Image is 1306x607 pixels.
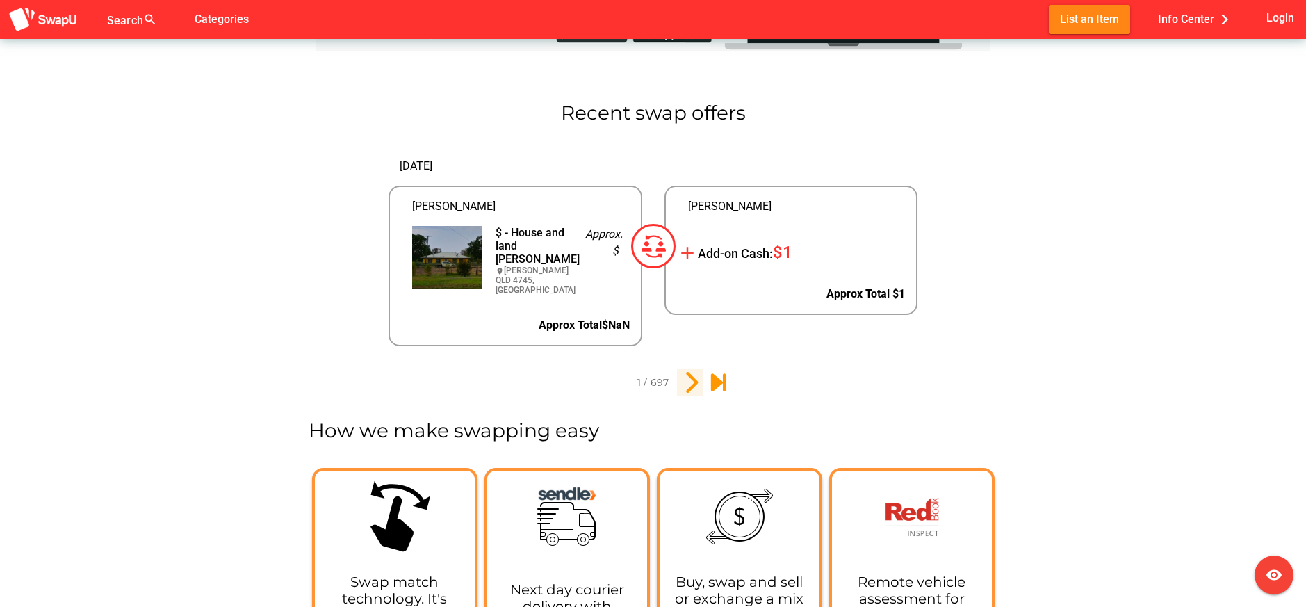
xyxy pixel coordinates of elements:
button: Categories [183,5,260,33]
div: $ - House and land [PERSON_NAME] [496,226,563,266]
img: Group%20110.svg [631,224,676,268]
div: How we make swapping easy [297,407,1009,453]
i: chevron_right [1214,9,1235,30]
img: aSD8y5uGLpzPJLYTcYcjNu3laj1c05W5KWf0Ds+Za8uybjssssuu+yyyy677LKX2n+PWMSDJ9a87AAAAABJRU5ErkJggg== [8,7,78,33]
span: $1 [773,243,792,262]
i: swipe [352,474,436,559]
span: $NaN [602,318,630,332]
img: onelhandlnutcase%40gmail.com%2F535568f9-15f3-4909-9912-7d7dfae67103%2F17223532921000014844.jpg [412,226,482,289]
img: Frame%2046%20(1).svg [877,482,947,551]
div: [PERSON_NAME] QLD 4745, [GEOGRAPHIC_DATA] [496,266,576,295]
div: [PERSON_NAME] [401,198,630,215]
span: Categories [195,8,249,31]
button: Login [1264,5,1298,31]
span: Login [1266,8,1294,27]
img: Frame%2046.svg [705,482,774,551]
span: Add-on Cash: [698,246,773,261]
i: visibility [1266,567,1282,583]
button: Info Center [1147,5,1246,33]
div: [DATE] [389,147,642,186]
button: 1 [574,369,601,396]
div: [PERSON_NAME] [677,198,906,215]
button: List an Item [1049,5,1130,33]
button: 0 [603,369,629,396]
img: Group%20176.svg [532,482,602,559]
button: 2 [677,369,703,396]
span: Approx Total $1 [826,287,905,300]
i: false [174,11,190,28]
div: Approx. $ [574,215,630,306]
span: List an Item [1060,10,1119,29]
span: Approx Total [539,318,630,332]
i: add [677,243,698,264]
a: Categories [183,12,260,25]
input: 1 / 697 [630,369,676,396]
span: Info Center [1158,8,1235,31]
button: 697 [705,369,731,396]
a: [PERSON_NAME]$ - House and land [PERSON_NAME][PERSON_NAME] QLD 4745, [GEOGRAPHIC_DATA]Approx. $Ap... [390,187,641,345]
i: location_on [496,267,504,275]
